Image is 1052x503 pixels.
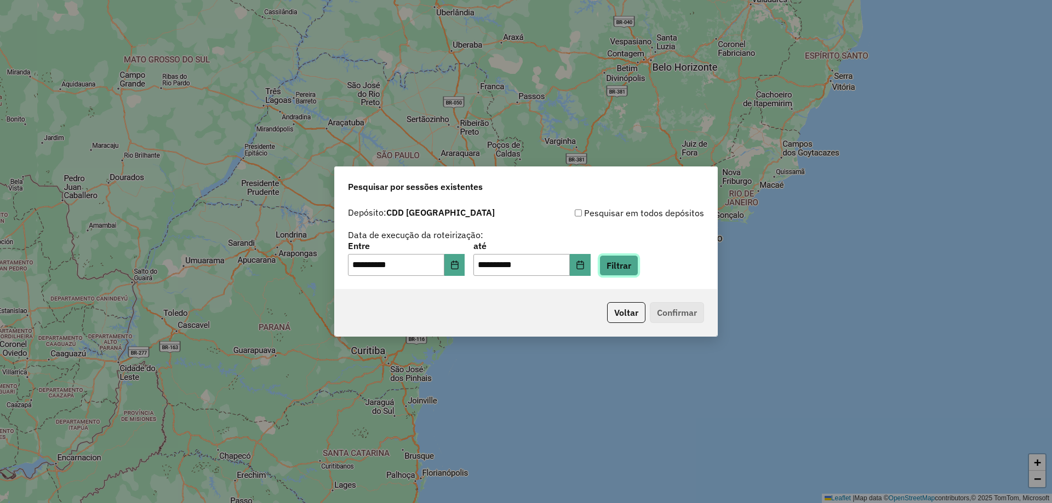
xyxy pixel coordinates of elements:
[599,255,638,276] button: Filtrar
[348,239,465,252] label: Entre
[570,254,591,276] button: Choose Date
[348,180,483,193] span: Pesquisar por sessões existentes
[526,206,704,219] div: Pesquisar em todos depósitos
[348,228,483,241] label: Data de execução da roteirização:
[444,254,465,276] button: Choose Date
[473,239,590,252] label: até
[607,302,645,323] button: Voltar
[348,206,495,219] label: Depósito:
[386,207,495,218] strong: CDD [GEOGRAPHIC_DATA]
